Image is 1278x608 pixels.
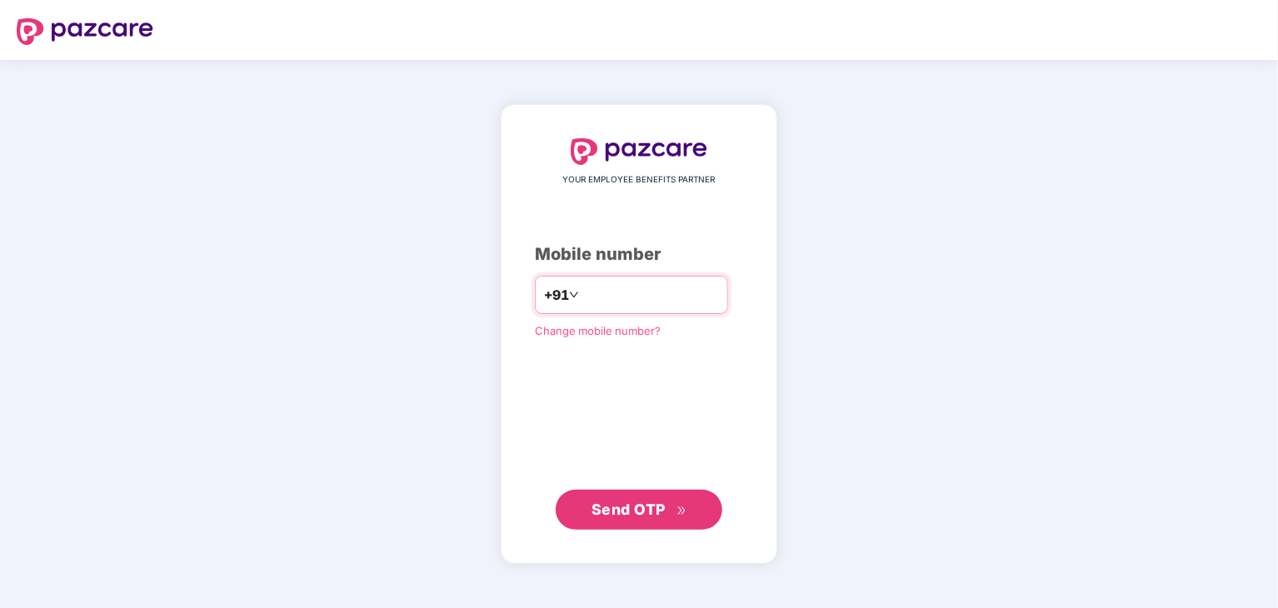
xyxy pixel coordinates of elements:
[535,324,661,337] a: Change mobile number?
[592,501,666,518] span: Send OTP
[535,242,743,267] div: Mobile number
[569,290,579,300] span: down
[563,173,716,187] span: YOUR EMPLOYEE BENEFITS PARTNER
[676,506,687,516] span: double-right
[544,285,569,306] span: +91
[571,138,707,165] img: logo
[17,18,153,45] img: logo
[556,490,722,530] button: Send OTPdouble-right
